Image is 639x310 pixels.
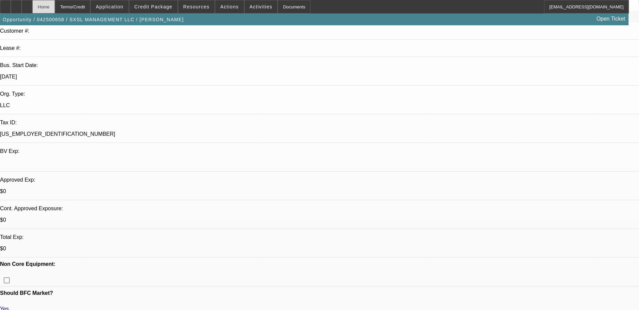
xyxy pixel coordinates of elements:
[91,0,128,13] button: Application
[220,4,239,9] span: Actions
[3,17,184,22] span: Opportunity / 042500658 / SXSL MANAGEMENT LLC / [PERSON_NAME]
[129,0,178,13] button: Credit Package
[183,4,210,9] span: Resources
[96,4,123,9] span: Application
[245,0,278,13] button: Activities
[215,0,244,13] button: Actions
[134,4,172,9] span: Credit Package
[594,13,628,25] a: Open Ticket
[250,4,273,9] span: Activities
[178,0,215,13] button: Resources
